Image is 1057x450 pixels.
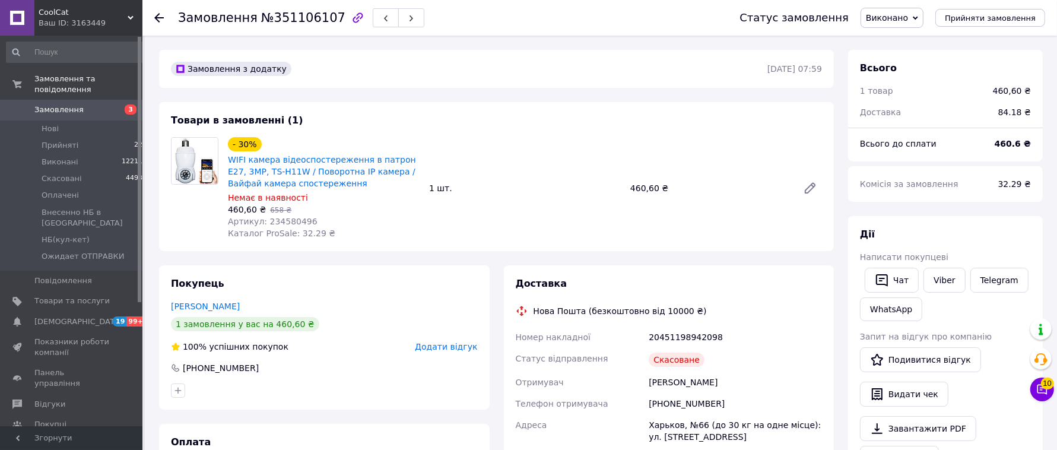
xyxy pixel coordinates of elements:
div: 460,60 ₴ [993,85,1031,97]
a: Подивитися відгук [860,347,981,372]
span: Внесенно НБ в [GEOGRAPHIC_DATA] [42,207,142,229]
span: Написати покупцеві [860,252,948,262]
div: 20451198942098 [646,327,824,348]
a: Завантажити PDF [860,416,976,441]
div: 1 шт. [424,180,626,197]
span: 100% [183,342,207,351]
span: Артикул: 234580496 [228,217,318,226]
span: НБ(кул-кет) [42,234,90,245]
a: [PERSON_NAME] [171,302,240,311]
span: 19 [113,316,126,327]
span: Немає в наявності [228,193,308,202]
span: Каталог ProSale: 32.29 ₴ [228,229,335,238]
span: 10 [1041,378,1054,389]
span: Всього [860,62,897,74]
span: Покупці [34,419,66,430]
span: [DEMOGRAPHIC_DATA] [34,316,122,327]
a: Telegram [970,268,1029,293]
span: Додати відгук [415,342,477,351]
span: Оплата [171,436,211,448]
span: 3 [125,104,137,115]
img: WIFI камера відеоспостереження в патрон E27, 3MP, TS-H11W / Поворотна IP камера / Вайфай камера с... [172,138,218,184]
div: [PHONE_NUMBER] [182,362,260,374]
span: Доставка [516,278,567,289]
span: Нові [42,123,59,134]
div: Ваш ID: 3163449 [39,18,142,28]
button: Видати чек [860,382,948,407]
span: Оплачені [42,190,79,201]
button: Чат [865,268,919,293]
div: Харьков, №66 (до 30 кг на одне місце): ул. [STREET_ADDRESS] [646,414,824,448]
span: Ожидает ОТПРАВКИ [42,251,125,262]
span: Комісія за замовлення [860,179,958,189]
span: 44938 [126,173,147,184]
span: Телефон отримувача [516,399,608,408]
span: Панель управління [34,367,110,389]
div: успішних покупок [171,341,288,353]
span: Адреса [516,420,547,430]
div: 460,60 ₴ [626,180,793,197]
span: Прийняті [42,140,78,151]
span: Запит на відгук про компанію [860,332,992,341]
div: 1 замовлення у вас на 460,60 ₴ [171,317,319,331]
time: [DATE] 07:59 [767,64,822,74]
span: Показники роботи компанії [34,337,110,358]
span: Замовлення [34,104,84,115]
span: Товари та послуги [34,296,110,306]
input: Пошук [6,42,148,63]
span: CoolCat [39,7,128,18]
span: Прийняти замовлення [945,14,1036,23]
span: №351106107 [261,11,345,25]
span: Дії [860,229,875,240]
button: Чат з покупцем10 [1030,378,1054,401]
span: Замовлення та повідомлення [34,74,142,95]
span: 99+ [126,316,146,327]
span: 225 [134,140,147,151]
span: Статус відправлення [516,354,608,363]
div: 84.18 ₴ [991,99,1038,125]
b: 460.6 ₴ [995,139,1031,148]
span: Повідомлення [34,275,92,286]
a: Viber [923,268,965,293]
a: WIFI камера відеоспостереження в патрон E27, 3MP, TS-H11W / Поворотна IP камера / Вайфай камера с... [228,155,416,188]
div: Нова Пошта (безкоштовно від 10000 ₴) [531,305,710,317]
span: Покупець [171,278,224,289]
span: Отримувач [516,378,564,387]
span: Замовлення [178,11,258,25]
span: Товари в замовленні (1) [171,115,303,126]
a: WhatsApp [860,297,922,321]
div: Повернутися назад [154,12,164,24]
div: - 30% [228,137,262,151]
span: 32.29 ₴ [998,179,1031,189]
span: Виконано [866,13,908,23]
span: 1 товар [860,86,893,96]
span: Виконані [42,157,78,167]
span: Номер накладної [516,332,591,342]
div: Статус замовлення [739,12,849,24]
span: 658 ₴ [270,206,291,214]
span: Всього до сплати [860,139,937,148]
div: [PERSON_NAME] [646,372,824,393]
a: Редагувати [798,176,822,200]
div: [PHONE_NUMBER] [646,393,824,414]
button: Прийняти замовлення [935,9,1045,27]
span: Відгуки [34,399,65,410]
span: Скасовані [42,173,82,184]
div: Замовлення з додатку [171,62,291,76]
span: 122114 [122,157,147,167]
span: Доставка [860,107,901,117]
span: 460,60 ₴ [228,205,266,214]
div: Скасоване [649,353,704,367]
